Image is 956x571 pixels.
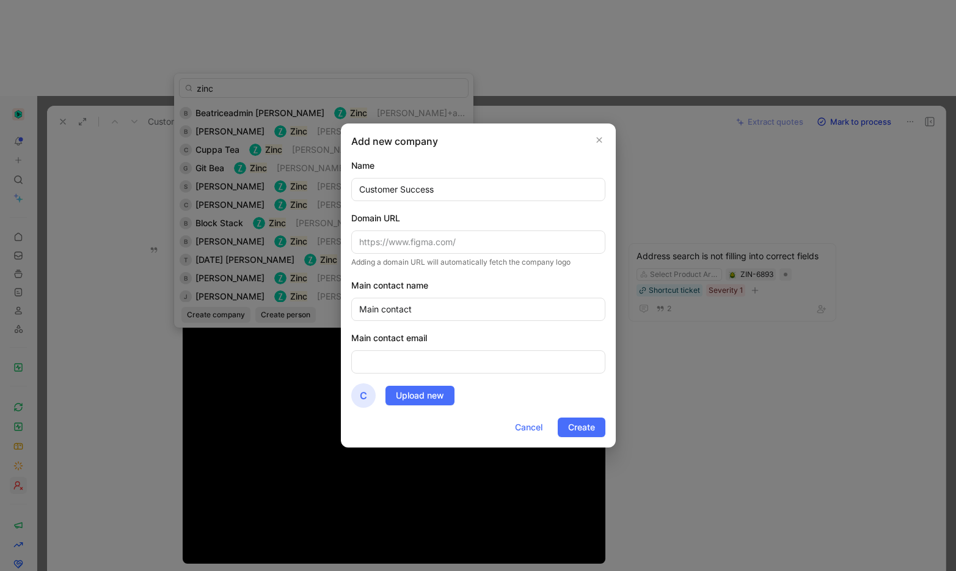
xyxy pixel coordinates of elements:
span: Upload new [396,388,444,403]
button: Create [558,418,605,437]
span: Cancel [515,420,542,435]
div: Name [351,158,605,173]
button: Cancel [505,418,553,437]
div: Main contact email [351,331,605,345]
div: Adding a domain URL will automatically fetch the company logo [351,256,605,268]
div: Domain URL [351,211,605,226]
button: Upload new [385,386,454,405]
div: C [351,383,376,408]
h2: Add new company [351,134,438,149]
span: Create [568,420,595,435]
div: Main contact name [351,278,605,293]
input: Company name [351,178,605,201]
input: https://www.figma.com/ [351,230,605,254]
